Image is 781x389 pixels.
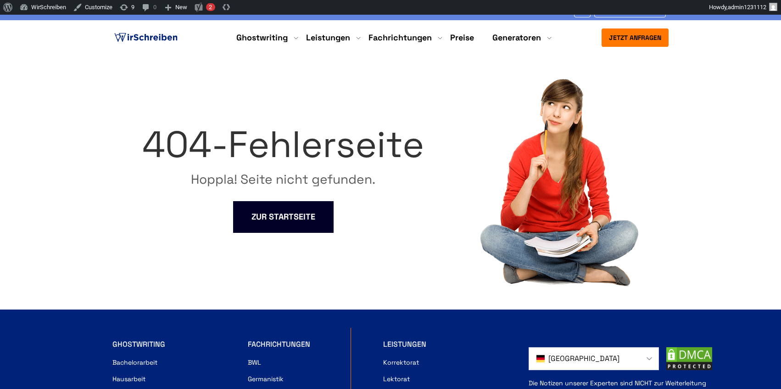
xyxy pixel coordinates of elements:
a: Generatoren [492,32,541,43]
a: Hausarbeit [112,373,145,384]
img: Deutschland [536,353,545,364]
a: Fachrichtungen [368,32,432,43]
a: Preise [450,32,474,43]
a: ZUR STARTSEITE [233,201,334,233]
a: Lektorat [383,373,410,384]
a: BWL [248,357,261,368]
div: FACHRICHTUNGEN [248,339,375,350]
div: LEISTUNGEN [383,339,510,350]
a: Germanistik [248,373,284,384]
div: GHOSTWRITING [112,339,240,350]
span: 2 [209,4,212,11]
div: 404-Fehlerseite [142,115,424,174]
a: Bachelorarbeit [112,357,157,368]
p: Hoppla! Seite nicht gefunden. [142,174,424,185]
span: [GEOGRAPHIC_DATA] [548,353,619,364]
img: dmca [666,347,712,370]
a: Ghostwriting [236,32,288,43]
img: logo ghostwriter-österreich [112,31,179,45]
a: Korrektorat [383,357,419,368]
span: admin1231112 [728,4,766,11]
a: Leistungen [306,32,350,43]
button: Jetzt anfragen [602,28,669,47]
